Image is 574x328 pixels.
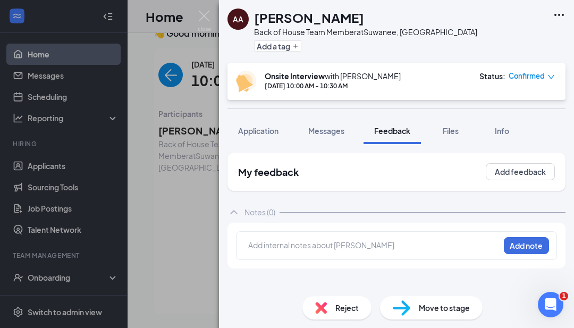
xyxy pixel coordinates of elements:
[254,9,364,27] h1: [PERSON_NAME]
[419,302,470,314] span: Move to stage
[292,43,299,49] svg: Plus
[486,163,555,180] button: Add feedback
[238,126,278,136] span: Application
[374,126,410,136] span: Feedback
[509,71,545,81] span: Confirmed
[495,126,509,136] span: Info
[553,9,565,21] svg: Ellipses
[479,71,505,81] div: Status :
[244,207,275,217] div: Notes (0)
[265,71,325,81] b: Onsite Interview
[560,292,568,300] span: 1
[254,40,301,52] button: PlusAdd a tag
[265,71,401,81] div: with [PERSON_NAME]
[547,73,555,81] span: down
[335,302,359,314] span: Reject
[538,292,563,317] iframe: Intercom live chat
[254,27,477,37] div: Back of House Team Member at Suwanee, [GEOGRAPHIC_DATA]
[443,126,459,136] span: Files
[233,14,243,24] div: AA
[238,165,299,179] h2: My feedback
[265,81,401,90] div: [DATE] 10:00 AM - 10:30 AM
[308,126,344,136] span: Messages
[504,237,549,254] button: Add note
[227,206,240,218] svg: ChevronUp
